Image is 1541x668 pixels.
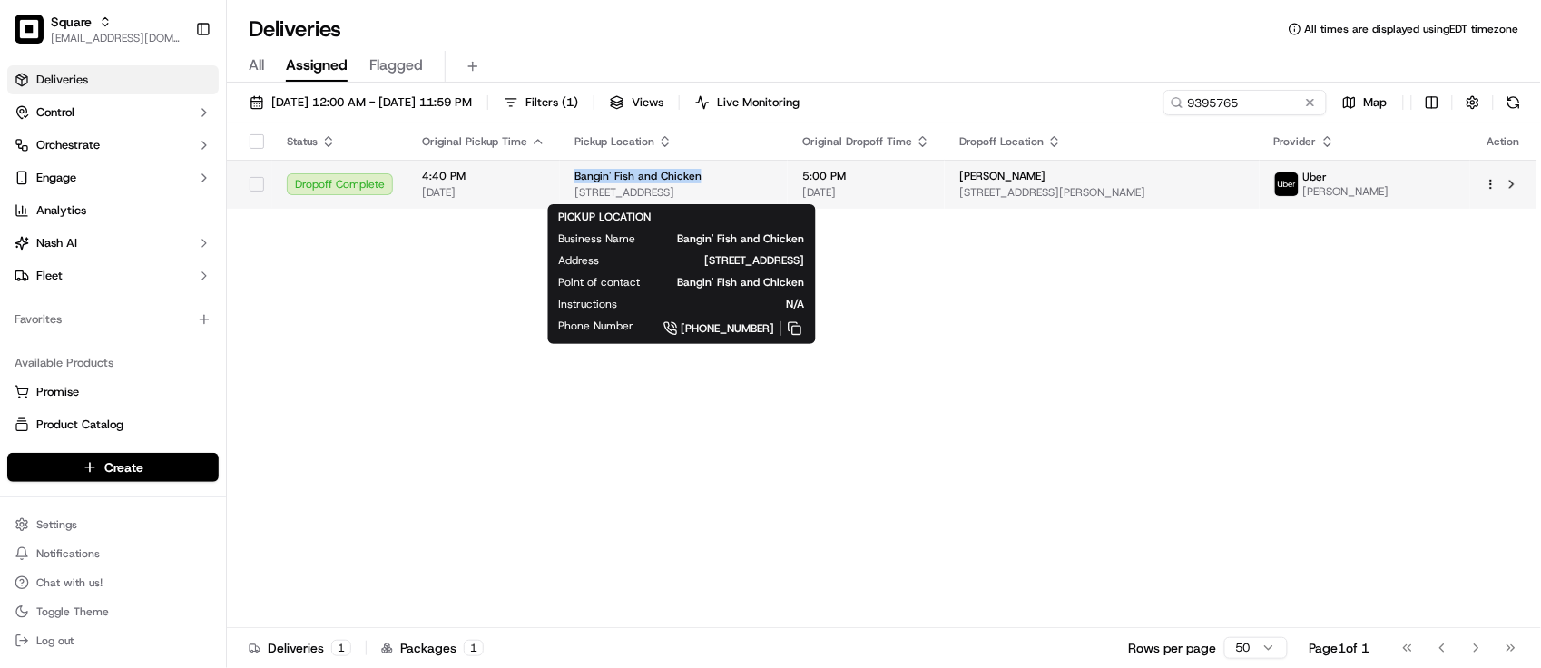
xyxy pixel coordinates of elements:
[422,134,527,149] span: Original Pickup Time
[36,268,63,284] span: Fleet
[7,410,219,439] button: Product Catalog
[36,634,74,648] span: Log out
[574,169,702,183] span: Bangin' Fish and Chicken
[36,170,76,186] span: Engage
[128,307,220,321] a: Powered byPylon
[331,640,351,656] div: 1
[647,297,805,311] span: N/A
[7,261,219,290] button: Fleet
[7,305,219,334] div: Favorites
[381,639,484,657] div: Packages
[574,134,654,149] span: Pickup Location
[7,7,188,51] button: SquareSquare[EMAIL_ADDRESS][DOMAIN_NAME]
[7,196,219,225] a: Analytics
[249,15,341,44] h1: Deliveries
[559,319,634,333] span: Phone Number
[422,185,545,200] span: [DATE]
[18,265,33,280] div: 📗
[7,378,219,407] button: Promise
[51,13,92,31] button: Square
[665,231,805,246] span: Bangin' Fish and Chicken
[181,308,220,321] span: Pylon
[1334,90,1396,115] button: Map
[18,73,330,102] p: Welcome 👋
[7,453,219,482] button: Create
[574,185,773,200] span: [STREET_ADDRESS]
[602,90,672,115] button: Views
[36,604,109,619] span: Toggle Theme
[7,229,219,258] button: Nash AI
[559,231,636,246] span: Business Name
[7,541,219,566] button: Notifications
[629,253,805,268] span: [STREET_ADDRESS]
[62,192,230,206] div: We're available if you need us!
[682,321,775,336] span: [PHONE_NUMBER]
[249,54,264,76] span: All
[496,90,586,115] button: Filters(1)
[959,169,1045,183] span: [PERSON_NAME]
[7,163,219,192] button: Engage
[7,349,219,378] div: Available Products
[7,570,219,595] button: Chat with us!
[104,458,143,476] span: Create
[632,94,663,111] span: Views
[286,54,348,76] span: Assigned
[47,117,327,136] input: Got a question? Start typing here...
[271,94,472,111] span: [DATE] 12:00 AM - [DATE] 11:59 PM
[7,628,219,653] button: Log out
[36,517,77,532] span: Settings
[36,263,139,281] span: Knowledge Base
[15,417,211,433] a: Product Catalog
[36,546,100,561] span: Notifications
[153,265,168,280] div: 💻
[7,599,219,624] button: Toggle Theme
[1303,170,1328,184] span: Uber
[670,275,805,290] span: Bangin' Fish and Chicken
[687,90,808,115] button: Live Monitoring
[562,94,578,111] span: ( 1 )
[717,94,800,111] span: Live Monitoring
[1275,172,1299,196] img: uber-new-logo.jpeg
[36,104,74,121] span: Control
[18,173,51,206] img: 1736555255976-a54dd68f-1ca7-489b-9aae-adbdc363a1c4
[1310,639,1370,657] div: Page 1 of 1
[422,169,545,183] span: 4:40 PM
[249,639,351,657] div: Deliveries
[11,256,146,289] a: 📗Knowledge Base
[1501,90,1526,115] button: Refresh
[1274,134,1317,149] span: Provider
[559,275,641,290] span: Point of contact
[1364,94,1388,111] span: Map
[36,417,123,433] span: Product Catalog
[1305,22,1519,36] span: All times are displayed using EDT timezone
[1129,639,1217,657] p: Rows per page
[15,15,44,44] img: Square
[36,235,77,251] span: Nash AI
[51,31,181,45] button: [EMAIL_ADDRESS][DOMAIN_NAME]
[7,65,219,94] a: Deliveries
[309,179,330,201] button: Start new chat
[559,210,652,224] span: PICKUP LOCATION
[369,54,423,76] span: Flagged
[7,98,219,127] button: Control
[1163,90,1327,115] input: Type to search
[7,131,219,160] button: Orchestrate
[1303,184,1389,199] span: [PERSON_NAME]
[1485,134,1523,149] div: Action
[36,575,103,590] span: Chat with us!
[802,134,912,149] span: Original Dropoff Time
[36,384,79,400] span: Promise
[36,137,100,153] span: Orchestrate
[241,90,480,115] button: [DATE] 12:00 AM - [DATE] 11:59 PM
[172,263,291,281] span: API Documentation
[7,512,219,537] button: Settings
[802,169,930,183] span: 5:00 PM
[15,384,211,400] a: Promise
[146,256,299,289] a: 💻API Documentation
[959,185,1244,200] span: [STREET_ADDRESS][PERSON_NAME]
[959,134,1044,149] span: Dropoff Location
[464,640,484,656] div: 1
[287,134,318,149] span: Status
